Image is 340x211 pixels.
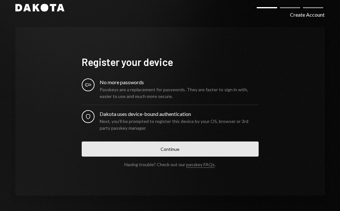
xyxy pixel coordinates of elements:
[82,142,259,157] button: Continue
[100,110,259,118] div: Dakota uses device-bound authentication
[124,162,216,167] div: Having trouble? Check out our .
[186,162,215,168] a: passkey FAQs
[100,86,259,100] div: Passkeys are a replacement for passwords. They are faster to sign in with, easier to use and much...
[290,11,325,19] div: Create Account
[82,55,259,68] h1: Register your device
[100,78,259,86] div: No more passwords
[100,118,259,131] div: Next, you’ll be prompted to register this device by your OS, browser or 3rd party passkey manager.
